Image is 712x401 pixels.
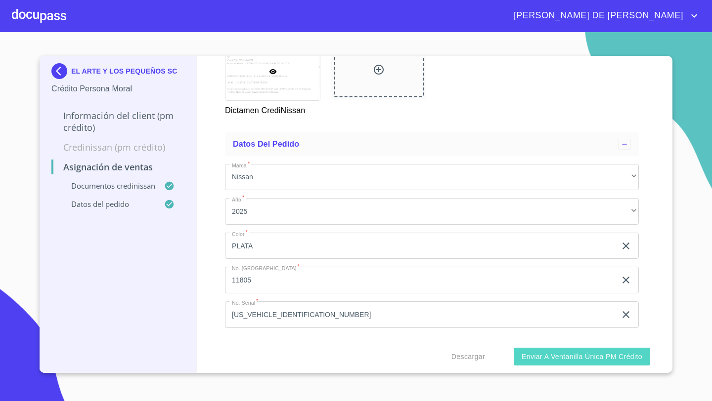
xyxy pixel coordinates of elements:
[51,110,184,133] p: Información del Client (PM crédito)
[51,63,71,79] img: Docupass spot blue
[51,63,184,83] div: EL ARTE Y LOS PEQUEÑOS SC
[225,132,639,156] div: Datos del pedido
[620,274,632,286] button: clear input
[620,240,632,252] button: clear input
[51,181,164,191] p: Documentos CrediNissan
[51,199,164,209] p: Datos del pedido
[51,83,184,95] p: Crédito Persona Moral
[506,8,700,24] button: account of current user
[51,141,184,153] p: Credinissan (PM crédito)
[447,348,489,366] button: Descargar
[233,140,299,148] span: Datos del pedido
[51,161,184,173] p: Asignación de Ventas
[506,8,688,24] span: [PERSON_NAME] DE [PERSON_NAME]
[225,198,639,225] div: 2025
[451,351,485,363] span: Descargar
[514,348,650,366] button: Enviar a Ventanilla única PM crédito
[225,164,639,191] div: Nissan
[71,67,177,75] p: EL ARTE Y LOS PEQUEÑOS SC
[225,101,319,117] p: Dictamen CrediNissan
[522,351,642,363] span: Enviar a Ventanilla única PM crédito
[620,309,632,321] button: clear input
